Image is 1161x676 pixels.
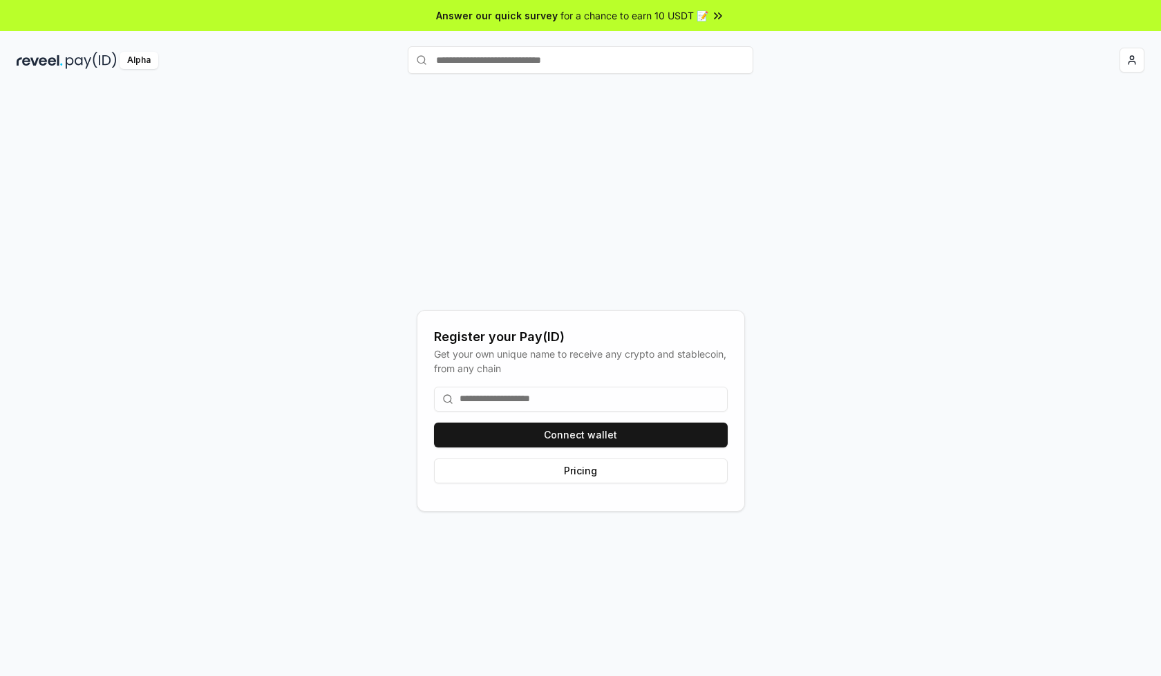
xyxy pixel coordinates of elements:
[17,52,63,69] img: reveel_dark
[436,8,558,23] span: Answer our quick survey
[434,347,728,376] div: Get your own unique name to receive any crypto and stablecoin, from any chain
[560,8,708,23] span: for a chance to earn 10 USDT 📝
[434,458,728,483] button: Pricing
[434,327,728,347] div: Register your Pay(ID)
[434,423,728,447] button: Connect wallet
[66,52,117,69] img: pay_id
[120,52,158,69] div: Alpha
